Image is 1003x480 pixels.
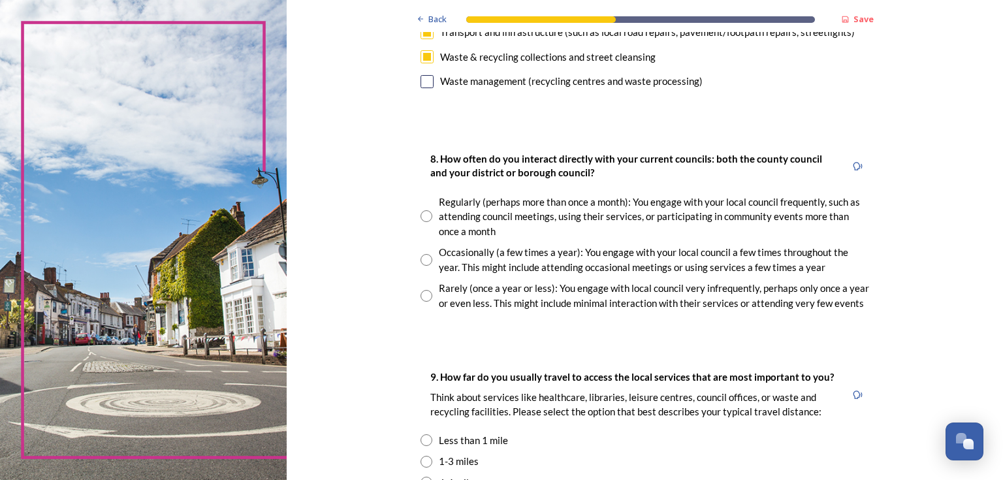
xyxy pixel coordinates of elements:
[439,245,870,274] div: Occasionally (a few times a year): You engage with your local council a few times throughout the ...
[440,74,703,89] div: Waste management (recycling centres and waste processing)
[430,391,836,419] p: Think about services like healthcare, libraries, leisure centres, council offices, or waste and r...
[946,423,983,460] button: Open Chat
[440,25,855,40] div: Transport and infrastructure (such as local road repairs, pavement/footpath repairs, streetlights)
[430,153,824,178] strong: 8. How often do you interact directly with your current councils: both the county council and you...
[439,454,479,469] div: 1-3 miles
[439,433,508,448] div: Less than 1 mile
[440,50,656,65] div: Waste & recycling collections and street cleansing
[853,13,874,25] strong: Save
[439,281,870,310] div: Rarely (once a year or less): You engage with local council very infrequently, perhaps only once ...
[439,195,870,239] div: Regularly (perhaps more than once a month): You engage with your local council frequently, such a...
[430,371,834,383] strong: 9. How far do you usually travel to access the local services that are most important to you?
[428,13,447,25] span: Back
